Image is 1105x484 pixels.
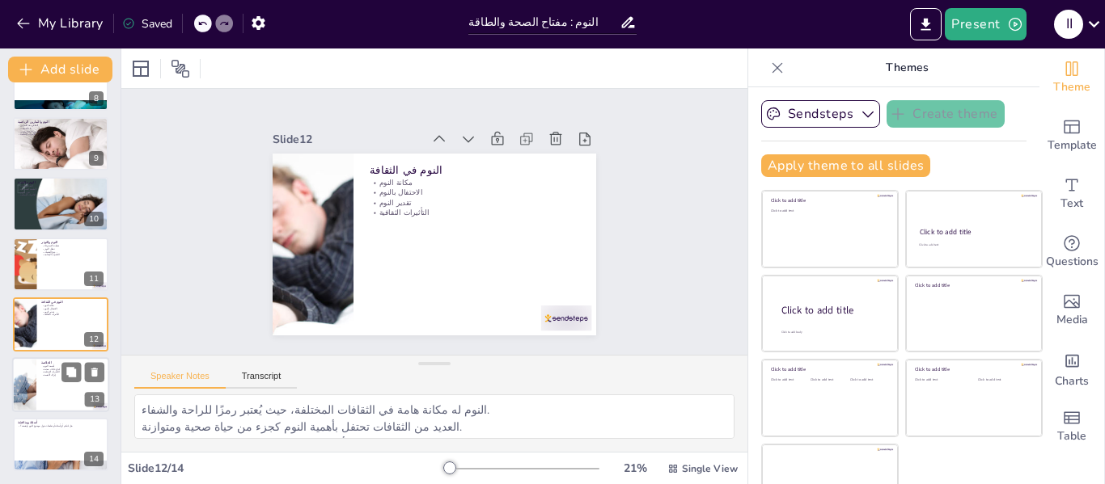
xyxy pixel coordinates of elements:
[61,362,81,381] button: Duplicate Slide
[18,425,104,428] p: هل لديكم أي أسئلة أو تعليقات حول موضوع النوم وأهميته؟
[41,367,104,370] p: اتباع عادات صحية
[468,11,620,34] input: Insert title
[85,392,104,406] div: 13
[41,373,104,377] p: إدراك الأهمية
[18,187,104,191] p: الأطعمة المساعدة
[13,238,108,291] div: 11
[850,378,887,382] div: Click to add text
[18,184,104,187] p: التغذية الجيدة
[84,212,104,226] div: 10
[370,187,580,197] p: الاحتفال بالنوم
[1039,398,1104,456] div: Add a table
[41,300,104,305] p: النوم في الثقافة
[18,190,104,193] p: تعزيز النوم
[41,364,104,368] p: أهمية النوم
[13,418,108,471] div: 14
[41,314,104,317] p: التأثيرات الثقافية
[1039,281,1104,339] div: Add images, graphics, shapes or video
[41,240,104,245] p: النوم والتوتر
[12,357,109,412] div: 13
[771,197,887,204] div: Click to add title
[1039,165,1104,223] div: Add text boxes
[1039,107,1104,165] div: Add ready made slides
[13,297,108,351] div: 12
[41,308,104,311] p: الاحتفال بالنوم
[1061,195,1083,213] span: Text
[41,247,104,250] p: تقليل التوتر
[1057,427,1086,445] span: Table
[89,91,104,106] div: 8
[41,253,104,256] p: التأثيرات الإيجابية
[18,120,104,124] p: النوم والتمارين الرياضية
[1054,10,1083,39] div: ا ا
[13,177,108,230] div: 10
[128,56,154,82] div: Layout
[370,178,580,187] p: مكانة النوم
[85,362,104,381] button: Delete Slide
[1054,8,1083,40] button: ا ا
[370,208,580,217] p: التأثيرات الثقافية
[41,360,104,364] p: الخلاصة
[273,132,421,147] div: Slide 12
[771,378,807,382] div: Click to add text
[682,462,738,475] span: Single View
[134,394,735,439] textarea: النوم له مكانة هامة في الثقافات المختلفة، حيث يُعتبر رمزًا للراحة والشفاء. العديد من الثقافات تحت...
[89,151,104,166] div: 9
[915,366,1031,372] div: Click to add title
[781,303,885,317] div: Click to add title
[945,8,1026,40] button: Present
[920,227,1027,237] div: Click to add title
[370,197,580,207] p: تقدير النوم
[1039,223,1104,281] div: Get real-time input from your audience
[616,461,654,476] div: 21 %
[1048,137,1097,154] span: Template
[1039,339,1104,398] div: Add charts and graphs
[18,180,104,185] p: النوم والتغذية
[887,100,1005,128] button: Create theme
[13,57,108,111] div: 8
[771,366,887,372] div: Click to add title
[790,48,1023,87] p: Themes
[915,378,966,382] div: Click to add text
[128,461,444,476] div: Slide 12 / 14
[171,59,190,78] span: Position
[1039,48,1104,107] div: Change the overall theme
[18,193,104,196] p: التأثيرات الإيجابية
[18,130,104,133] p: تحسين الأداء الرياضي
[915,282,1031,288] div: Click to add title
[12,11,110,36] button: My Library
[122,16,172,32] div: Saved
[41,305,104,308] p: مكانة النوم
[910,8,942,40] button: Export to PowerPoint
[41,370,104,373] p: التأثيرات الإيجابية
[41,244,104,247] p: تقنيات الاسترخاء
[41,250,104,254] p: دمج التقنيات
[781,330,883,334] div: Click to add body
[771,209,887,213] div: Click to add text
[1053,78,1090,96] span: Theme
[18,127,104,130] p: بناء العضلات
[919,243,1027,247] div: Click to add text
[370,162,580,178] p: النوم في الثقافة
[1055,372,1089,390] span: Charts
[84,452,104,466] div: 14
[84,332,104,347] div: 12
[811,378,847,382] div: Click to add text
[761,154,930,177] button: Apply theme to all slides
[761,100,880,128] button: Sendsteps
[1056,311,1088,329] span: Media
[134,371,226,389] button: Speaker Notes
[978,378,1029,382] div: Click to add text
[1046,253,1099,271] span: Questions
[41,310,104,314] p: تقدير النوم
[13,117,108,170] div: 9
[18,124,104,128] p: التعافي بعد التمارين
[226,371,298,389] button: Transcript
[8,57,112,82] button: Add slide
[18,133,104,137] p: التأثيرات الإيجابية
[18,420,104,425] p: أسئلة ومناقشة
[84,271,104,286] div: 11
